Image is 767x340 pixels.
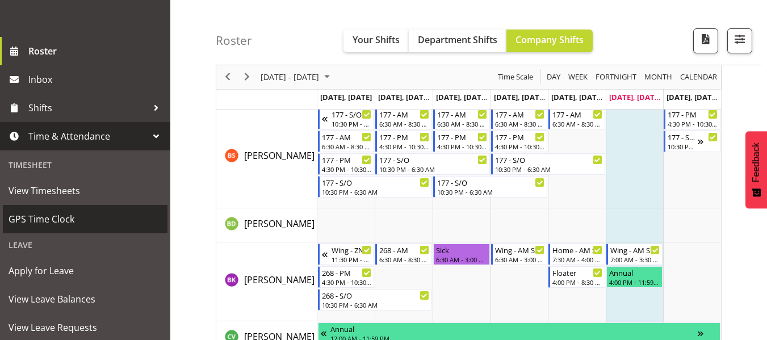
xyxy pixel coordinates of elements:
span: View Leave Requests [9,319,162,336]
td: Billie Sothern resource [216,107,317,208]
span: View Leave Balances [9,291,162,308]
div: Leave [3,233,167,257]
div: Billie Sothern"s event - 177 - S/O Begin From Thursday, August 14, 2025 at 10:30:00 PM GMT+12:00 ... [491,153,605,175]
div: Brijesh (BK) Kachhadiya"s event - Annual Begin From Saturday, August 16, 2025 at 4:00:00 PM GMT+1... [606,266,663,288]
div: 177 - PM [668,108,718,120]
div: 177 - S/O [668,131,698,142]
div: 10:30 PM - 6:30 AM [322,300,429,309]
div: 177 - PM [322,154,372,165]
div: 10:30 PM - 6:30 AM [322,187,429,196]
div: Billie Sothern"s event - 177 - S/O Begin From Sunday, August 10, 2025 at 10:30:00 PM GMT+12:00 En... [318,108,375,129]
div: Annual [330,323,698,334]
div: August 11 - 17, 2025 [257,65,337,89]
div: 177 - S/O [437,177,544,188]
span: [DATE], [DATE] [436,92,488,102]
div: 4:30 PM - 10:30 PM [495,142,545,151]
div: 6:30 AM - 8:30 AM [437,119,487,128]
div: 4:30 PM - 10:30 PM [322,165,372,174]
a: [PERSON_NAME] [244,149,315,162]
div: Billie Sothern"s event - 177 - AM Begin From Thursday, August 14, 2025 at 6:30:00 AM GMT+12:00 En... [491,108,548,129]
h4: Roster [216,34,252,47]
div: Billie Sothern"s event - 177 - PM Begin From Sunday, August 17, 2025 at 4:30:00 PM GMT+12:00 Ends... [664,108,720,129]
button: Previous [220,70,236,85]
div: Brijesh (BK) Kachhadiya"s event - Wing - ZNight Support Begin From Sunday, August 10, 2025 at 11:... [318,244,375,265]
div: 268 - S/O [322,289,429,301]
span: [DATE], [DATE] [494,92,546,102]
div: 177 - AM [552,108,602,120]
button: Download a PDF of the roster according to the set date range. [693,28,718,53]
span: [DATE] - [DATE] [259,70,320,85]
div: 4:00 PM - 11:59 PM [609,278,660,287]
td: Billie-Rose Dunlop resource [216,208,317,242]
span: [DATE], [DATE] [551,92,603,102]
div: 6:30 AM - 3:00 PM [495,255,545,264]
div: 177 - PM [379,131,429,142]
div: 177 - AM [379,108,429,120]
div: Billie Sothern"s event - 177 - S/O Begin From Tuesday, August 12, 2025 at 10:30:00 PM GMT+12:00 E... [375,153,489,175]
div: 10:30 PM - 6:30 AM [437,187,544,196]
button: Time Scale [496,70,535,85]
span: [DATE], [DATE] [609,92,661,102]
div: 7:00 AM - 3:30 PM [610,255,660,264]
button: Timeline Day [545,70,563,85]
a: [PERSON_NAME] [244,217,315,230]
div: Billie Sothern"s event - 177 - AM Begin From Tuesday, August 12, 2025 at 6:30:00 AM GMT+12:00 End... [375,108,432,129]
span: [DATE], [DATE] [320,92,372,102]
div: Sick [436,244,487,255]
div: Billie Sothern"s event - 177 - PM Begin From Tuesday, August 12, 2025 at 4:30:00 PM GMT+12:00 End... [375,131,432,152]
button: Feedback - Show survey [745,131,767,208]
span: Shifts [28,99,148,116]
div: Wing - AM Support 2 [610,244,660,255]
div: 6:30 AM - 8:30 AM [552,119,602,128]
a: View Leave Balances [3,285,167,313]
div: Brijesh (BK) Kachhadiya"s event - Home - AM Support 3 Begin From Friday, August 15, 2025 at 7:30:... [548,244,605,265]
div: Brijesh (BK) Kachhadiya"s event - Sick Begin From Wednesday, August 13, 2025 at 6:30:00 AM GMT+12... [433,244,490,265]
div: Billie Sothern"s event - 177 - S/O Begin From Wednesday, August 13, 2025 at 10:30:00 PM GMT+12:00... [433,176,547,198]
div: 4:30 PM - 10:30 PM [668,119,718,128]
a: View Timesheets [3,177,167,205]
span: Department Shifts [418,33,497,46]
div: Annual [609,267,660,278]
div: Brijesh (BK) Kachhadiya"s event - 268 - PM Begin From Monday, August 11, 2025 at 4:30:00 PM GMT+1... [318,266,375,288]
div: Brijesh (BK) Kachhadiya"s event - 268 - AM Begin From Tuesday, August 12, 2025 at 6:30:00 AM GMT+... [375,244,432,265]
div: 177 - AM [495,108,545,120]
div: 10:30 PM - 6:30 AM [379,165,487,174]
button: Timeline Month [643,70,674,85]
div: 4:30 PM - 10:30 PM [437,142,487,151]
div: 177 - S/O [322,177,429,188]
div: Home - AM Support 3 [552,244,602,255]
div: Billie Sothern"s event - 177 - AM Begin From Monday, August 11, 2025 at 6:30:00 AM GMT+12:00 Ends... [318,131,375,152]
span: Time Scale [497,70,534,85]
span: calendar [679,70,718,85]
span: [PERSON_NAME] [244,217,315,230]
div: 10:30 PM - 6:30 AM [332,119,372,128]
span: Month [643,70,673,85]
button: Your Shifts [343,30,409,52]
span: Fortnight [594,70,638,85]
span: Feedback [751,142,761,182]
div: 6:30 AM - 8:30 AM [495,119,545,128]
div: 268 - AM [379,244,429,255]
span: GPS Time Clock [9,211,162,228]
span: [DATE], [DATE] [378,92,430,102]
div: 11:30 PM - 7:30 AM [332,255,372,264]
span: Day [546,70,561,85]
div: Brijesh (BK) Kachhadiya"s event - Wing - AM Support 1 Begin From Thursday, August 14, 2025 at 6:3... [491,244,548,265]
span: Your Shifts [353,33,400,46]
span: Roster [28,43,165,60]
div: 6:30 AM - 8:30 AM [322,142,372,151]
div: 4:30 PM - 10:30 PM [322,278,372,287]
a: Apply for Leave [3,257,167,285]
div: Billie Sothern"s event - 177 - PM Begin From Monday, August 11, 2025 at 4:30:00 PM GMT+12:00 Ends... [318,153,375,175]
div: 177 - S/O [495,154,602,165]
div: Billie Sothern"s event - 177 - AM Begin From Friday, August 15, 2025 at 6:30:00 AM GMT+12:00 Ends... [548,108,605,129]
button: Department Shifts [409,30,506,52]
div: Billie Sothern"s event - 177 - S/O Begin From Sunday, August 17, 2025 at 10:30:00 PM GMT+12:00 En... [664,131,720,152]
td: Brijesh (BK) Kachhadiya resource [216,242,317,321]
div: Wing - AM Support 1 [495,244,545,255]
button: Timeline Week [567,70,590,85]
div: 177 - PM [437,131,487,142]
div: 177 - AM [322,131,372,142]
div: 177 - S/O [332,108,372,120]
